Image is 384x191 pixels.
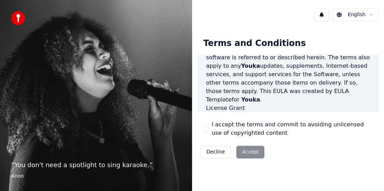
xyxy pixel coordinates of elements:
h3: License Grant [206,104,370,112]
p: “ You don't need a spotlight to sing karaoke. ” [11,160,181,170]
footer: Anon [11,173,181,180]
label: I accept the terms and commit to avoiding unlicensed use of copyrighted content [212,120,373,137]
img: youka [11,11,25,25]
p: This EULA agreement shall apply only to the Software supplied by herewith regardless of whether o... [206,37,370,104]
span: Youka [241,96,260,103]
span: Youka [241,62,260,69]
div: Terms and Conditions [198,32,311,55]
a: EULA Template [206,88,349,103]
button: Decline [200,146,231,158]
